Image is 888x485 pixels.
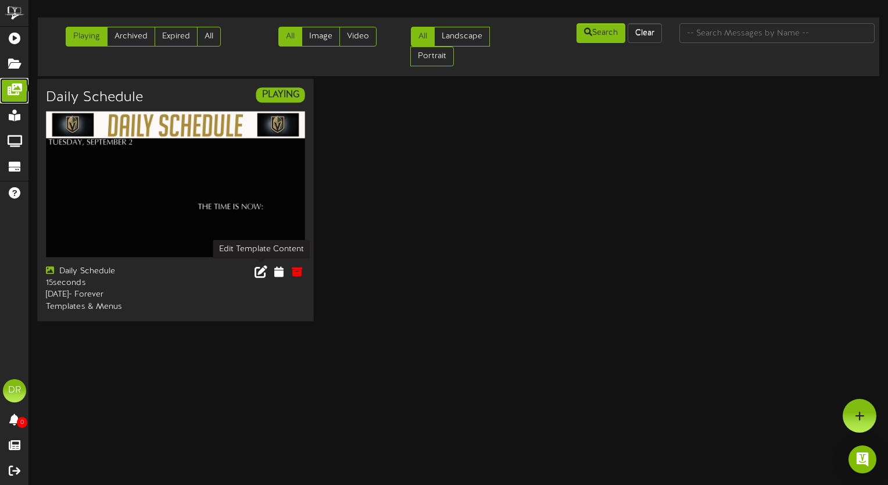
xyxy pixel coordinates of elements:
input: -- Search Messages by Name -- [679,23,875,43]
a: All [278,27,302,47]
div: Templates & Menus [46,301,167,313]
a: Archived [107,27,155,47]
div: Daily Schedule [46,266,167,278]
a: Playing [66,27,108,47]
div: Open Intercom Messenger [848,445,876,473]
h3: Daily Schedule [46,90,142,105]
a: Video [339,27,377,47]
button: Clear [628,23,662,43]
button: Search [577,23,625,43]
strong: PLAYING [262,90,299,100]
a: Portrait [410,47,454,66]
img: 9f910dbe-144d-4330-aa93-05e0aca343a2.png [46,112,305,258]
div: [DATE] - Forever [46,290,167,301]
a: Image [302,27,340,47]
a: All [411,27,435,47]
div: 15 seconds [46,278,167,290]
a: All [197,27,221,47]
div: DR [3,379,26,402]
span: 0 [17,417,27,428]
a: Landscape [434,27,490,47]
a: Expired [155,27,198,47]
